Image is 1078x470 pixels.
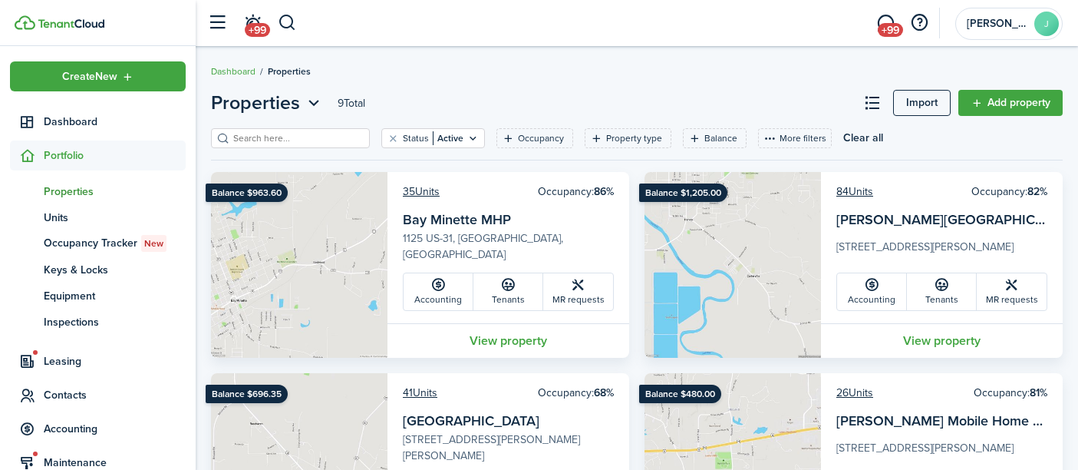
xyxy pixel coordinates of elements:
span: Properties [268,65,311,78]
span: Contacts [44,387,186,403]
card-header-right: Occupancy: [974,385,1047,401]
a: Dashboard [10,107,186,137]
ribbon: Balance $1,205.00 [639,184,727,202]
b: 82% [1027,184,1047,200]
img: TenantCloud [38,19,104,28]
button: Search [278,10,297,36]
a: Accounting [404,273,473,310]
span: Units [44,210,186,226]
span: New [144,237,163,250]
a: Bay Minette MHP [403,210,511,230]
b: 86% [594,184,614,200]
span: +99 [245,23,270,37]
filter-tag-value: Active [433,131,463,145]
b: 68% [594,385,614,401]
a: 41Units [403,385,437,401]
span: Properties [211,89,300,117]
filter-tag: Open filter [496,128,573,148]
span: Create New [62,71,117,82]
a: [GEOGRAPHIC_DATA] [403,411,539,431]
ribbon: Balance $480.00 [639,385,721,403]
card-description: 1125 US-31, [GEOGRAPHIC_DATA], [GEOGRAPHIC_DATA] [403,230,614,263]
avatar-text: J [1034,12,1059,36]
a: Tenants [907,273,977,310]
a: Tenants [473,273,543,310]
a: Add property [958,90,1063,116]
a: 35Units [403,184,440,200]
input: Search here... [229,131,364,146]
button: Clear all [843,128,883,148]
card-header-right: Occupancy: [971,184,1047,200]
a: MR requests [977,273,1047,310]
a: Properties [10,178,186,204]
a: MR requests [543,273,613,310]
header-page-total: 9 Total [338,95,365,111]
filter-tag-label: Status [403,131,429,145]
a: 84Units [836,184,873,200]
span: Equipment [44,288,186,304]
a: 26Units [836,385,873,401]
span: Properties [44,184,186,200]
filter-tag: Open filter [683,128,747,148]
span: Accounting [44,421,186,437]
filter-tag-label: Occupancy [518,131,564,145]
span: Occupancy Tracker [44,235,186,252]
filter-tag: Open filter [381,128,485,148]
filter-tag: Open filter [585,128,671,148]
a: Inspections [10,309,186,335]
a: Import [893,90,951,116]
filter-tag-label: Property type [606,131,662,145]
b: 81% [1030,385,1047,401]
a: Notifications [238,4,267,43]
button: Clear filter [387,132,400,144]
ribbon: Balance $963.60 [206,184,288,202]
img: Property avatar [211,172,387,358]
a: Units [10,204,186,230]
card-header-right: Occupancy: [538,385,614,401]
a: Keys & Locks [10,257,186,283]
span: Dashboard [44,114,186,130]
img: Property avatar [644,172,821,358]
a: Occupancy TrackerNew [10,230,186,257]
a: View property [821,323,1063,358]
span: Keys & Locks [44,262,186,278]
span: Inspections [44,314,186,330]
card-header-right: Occupancy: [538,184,614,200]
img: TenantCloud [15,15,35,30]
card-description: [STREET_ADDRESS][PERSON_NAME] [836,239,1047,263]
a: Messaging [871,4,900,43]
card-description: [STREET_ADDRESS][PERSON_NAME][PERSON_NAME] [403,432,614,464]
button: Open menu [10,61,186,91]
span: Leasing [44,353,186,369]
button: Open resource center [906,10,932,36]
card-description: [STREET_ADDRESS][PERSON_NAME] [836,440,1047,465]
span: Jodi [967,18,1028,29]
button: Properties [211,89,324,117]
filter-tag-label: Balance [704,131,737,145]
a: Equipment [10,283,186,309]
button: Open menu [211,89,324,117]
a: View property [387,323,629,358]
button: More filters [758,128,832,148]
span: Portfolio [44,147,186,164]
a: Dashboard [211,65,255,78]
span: +99 [878,23,903,37]
a: Accounting [837,273,907,310]
ribbon: Balance $696.35 [206,385,288,403]
button: Open sidebar [203,8,232,38]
